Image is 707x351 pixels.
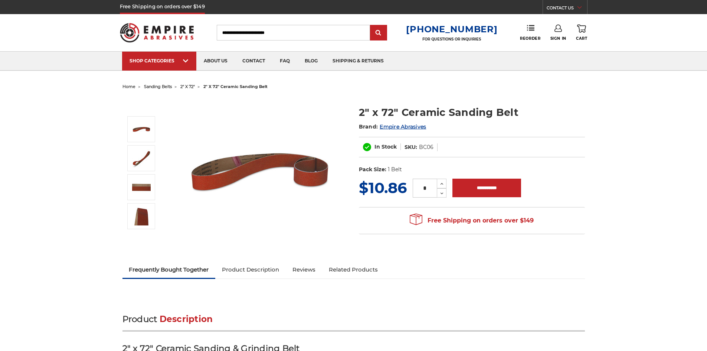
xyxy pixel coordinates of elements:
a: Reviews [286,261,322,278]
img: 2" x 72" Cer Sanding Belt [132,178,151,196]
span: Cart [576,36,587,41]
a: Frequently Bought Together [122,261,216,278]
a: faq [272,52,297,71]
dt: Pack Size: [359,166,386,173]
p: FOR QUESTIONS OR INQUIRIES [406,37,497,42]
a: sanding belts [144,84,172,89]
span: Brand: [359,123,378,130]
h1: 2" x 72" Ceramic Sanding Belt [359,105,585,120]
span: Description [160,314,213,324]
a: contact [235,52,272,71]
dd: BC06 [419,143,433,151]
span: 2" x 72" ceramic sanding belt [203,84,268,89]
img: 2" x 72" Ceramic Pipe Sanding Belt [186,97,334,246]
img: 2" x 72" Ceramic Sanding Belt [132,149,151,168]
a: [PHONE_NUMBER] [406,24,497,35]
span: $10.86 [359,179,407,197]
a: home [122,84,135,89]
a: shipping & returns [325,52,391,71]
span: Sign In [550,36,566,41]
div: SHOP CATEGORIES [130,58,189,64]
dt: SKU: [405,143,417,151]
a: Cart [576,25,587,41]
dd: 1 Belt [388,166,402,173]
span: Product [122,314,157,324]
span: In Stock [374,143,397,150]
span: Free Shipping on orders over $149 [410,213,534,228]
img: 2" x 72" - Ceramic Sanding Belt [132,207,151,225]
a: CONTACT US [547,4,587,14]
a: about us [196,52,235,71]
a: Product Description [215,261,286,278]
a: blog [297,52,325,71]
a: 2" x 72" [180,84,195,89]
input: Submit [371,26,386,40]
span: Reorder [520,36,540,41]
img: 2" x 72" Ceramic Pipe Sanding Belt [132,120,151,139]
a: Reorder [520,25,540,40]
a: Related Products [322,261,384,278]
img: Empire Abrasives [120,18,194,47]
a: Empire Abrasives [380,123,426,130]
